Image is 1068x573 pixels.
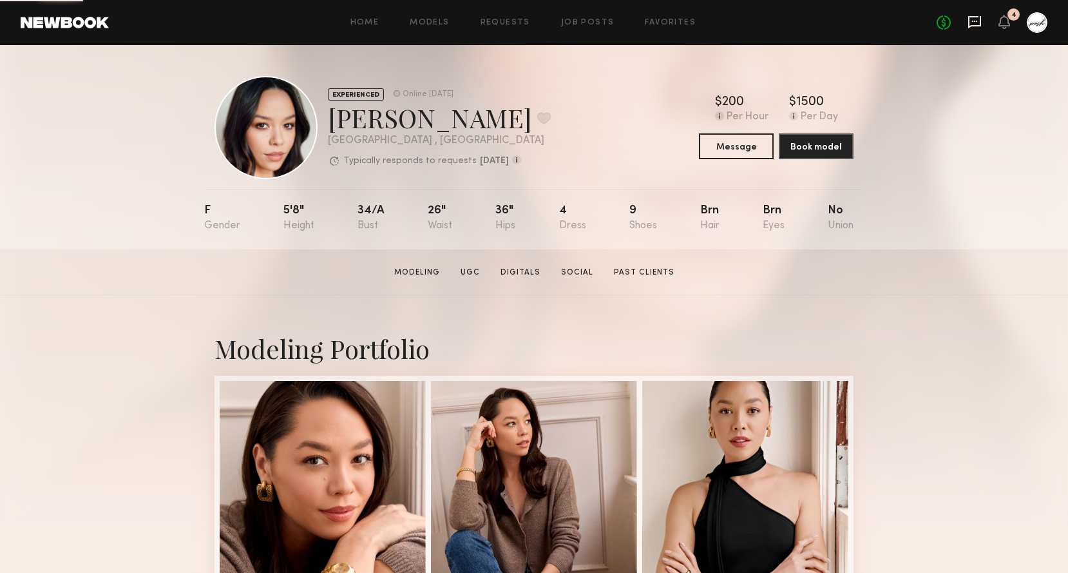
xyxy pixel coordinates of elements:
div: 1500 [796,96,824,109]
div: [GEOGRAPHIC_DATA] , [GEOGRAPHIC_DATA] [328,135,551,146]
div: F [204,205,240,231]
div: [PERSON_NAME] [328,101,551,135]
a: Modeling [389,267,445,278]
div: 5'8" [283,205,314,231]
div: 26" [428,205,452,231]
div: $ [715,96,722,109]
div: Modeling Portfolio [215,331,853,365]
div: 34/a [358,205,385,231]
button: Message [699,133,774,159]
p: Typically responds to requests [344,157,477,166]
button: Book model [779,133,853,159]
div: Per Hour [727,112,768,123]
a: Social [556,267,598,278]
a: Models [410,19,449,27]
b: [DATE] [480,157,509,166]
a: Past Clients [609,267,680,278]
a: Home [350,19,379,27]
div: 4 [559,205,586,231]
div: $ [789,96,796,109]
div: Brn [700,205,720,231]
a: Digitals [495,267,546,278]
div: EXPERIENCED [328,88,384,101]
div: Online [DATE] [403,90,453,99]
div: 36" [495,205,515,231]
div: 9 [629,205,657,231]
div: 200 [722,96,744,109]
div: Brn [763,205,785,231]
div: 4 [1011,12,1016,19]
a: Favorites [645,19,696,27]
a: Requests [481,19,530,27]
a: UGC [455,267,485,278]
div: No [828,205,853,231]
div: Per Day [801,112,838,123]
a: Job Posts [561,19,615,27]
